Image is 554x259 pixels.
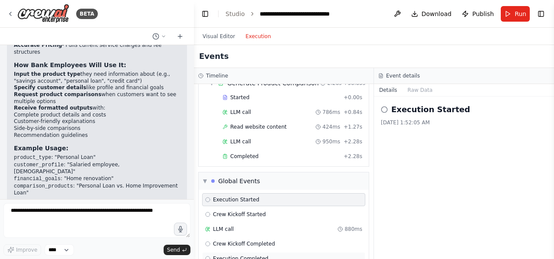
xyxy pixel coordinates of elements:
li: when customers want to see multiple options [14,91,180,105]
span: Crew Kickoff Completed [213,240,275,247]
nav: breadcrumb [225,10,355,18]
span: LLM call [230,109,251,116]
button: Show right sidebar [535,8,547,20]
button: Improve [3,244,41,256]
li: : "Personal Loan vs. Home Improvement Loan" [14,183,180,197]
span: Publish [472,10,494,18]
li: they need information about (e.g., "savings account", "personal loan", "credit card") [14,71,180,84]
strong: Accurate Pricing [14,42,62,48]
li: Customer-friendly explanations [14,118,180,125]
span: LLM call [213,226,234,233]
li: : "Personal Loan" [14,154,180,162]
span: Started [230,94,249,101]
span: 880ms [345,226,362,233]
span: 786ms [322,109,340,116]
span: + 2.28s [344,138,362,145]
span: Execution Started [213,196,259,203]
code: comparison_products [14,183,73,189]
button: Start a new chat [173,31,187,42]
span: ▼ [203,178,207,185]
div: BETA [76,9,98,19]
button: Run [501,6,530,22]
span: 950ms [322,138,340,145]
li: Recommendation guidelines [14,132,180,139]
code: product_type [14,155,51,161]
strong: Receive formatted outputs [14,105,93,111]
button: Switch to previous chat [149,31,170,42]
strong: Request product comparisons [14,91,101,97]
span: + 0.00s [344,94,362,101]
img: Logo [17,4,69,23]
strong: Specify customer details [14,84,86,91]
div: [DATE] 1:52:05 AM [381,119,547,126]
span: LLM call [230,138,251,145]
button: Execution [240,31,276,42]
li: with: [14,105,180,139]
button: Click to speak your automation idea [174,223,187,236]
li: Side-by-side comparisons [14,125,180,132]
li: : "Home renovation" [14,175,180,183]
button: Publish [458,6,497,22]
h3: Timeline [206,72,228,79]
div: Global Events [218,177,260,185]
button: Hide left sidebar [199,8,211,20]
span: Crew Kickoff Started [213,211,266,218]
span: 424ms [322,123,340,130]
span: Download [422,10,452,18]
span: Run [515,10,526,18]
h2: Events [199,50,229,62]
strong: Example Usage: [14,145,68,152]
code: financial_goals [14,176,61,182]
li: like profile and financial goals [14,84,180,91]
li: : "Salaried employee, [DEMOGRAPHIC_DATA]" [14,162,180,175]
li: Complete product details and costs [14,112,180,119]
span: + 2.28s [344,153,362,160]
strong: How Bank Employees Will Use It: [14,62,126,68]
h2: Execution Started [391,104,470,116]
button: Download [408,6,455,22]
button: Send [164,245,190,255]
li: - Pulls current service charges and fee structures [14,42,180,55]
strong: Input the product type [14,71,81,77]
code: customer_profile [14,162,64,168]
span: Send [167,246,180,253]
h3: Event details [386,72,420,79]
span: Read website content [230,123,287,130]
span: + 1.27s [344,123,362,130]
button: Raw Data [403,84,438,96]
span: Completed [230,153,258,160]
span: Improve [16,246,37,253]
a: Studio [225,10,245,17]
button: Visual Editor [197,31,240,42]
span: + 0.84s [344,109,362,116]
button: Details [374,84,403,96]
